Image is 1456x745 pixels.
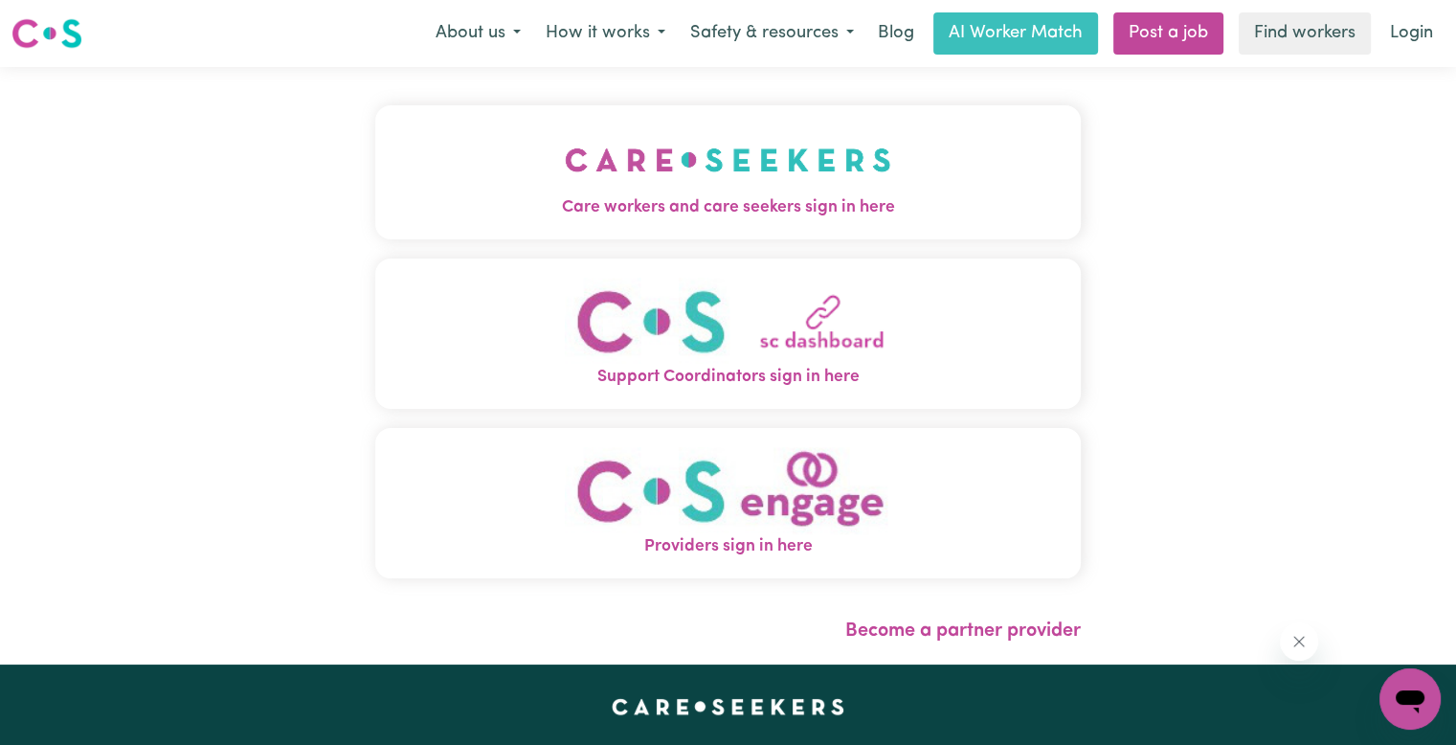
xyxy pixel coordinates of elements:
[11,11,82,56] a: Careseekers logo
[11,16,82,51] img: Careseekers logo
[678,13,866,54] button: Safety & resources
[375,428,1081,578] button: Providers sign in here
[1280,622,1318,661] iframe: Close message
[933,12,1098,55] a: AI Worker Match
[375,195,1081,220] span: Care workers and care seekers sign in here
[1239,12,1371,55] a: Find workers
[1113,12,1223,55] a: Post a job
[11,13,116,29] span: Need any help?
[866,12,926,55] a: Blog
[423,13,533,54] button: About us
[375,105,1081,239] button: Care workers and care seekers sign in here
[533,13,678,54] button: How it works
[375,534,1081,559] span: Providers sign in here
[375,259,1081,409] button: Support Coordinators sign in here
[612,699,844,714] a: Careseekers home page
[1378,12,1445,55] a: Login
[1379,668,1441,730] iframe: Button to launch messaging window
[845,621,1081,641] a: Become a partner provider
[375,365,1081,390] span: Support Coordinators sign in here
